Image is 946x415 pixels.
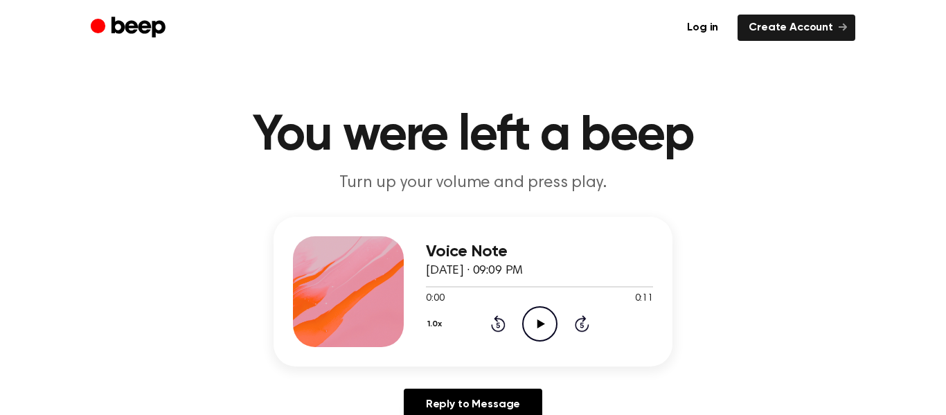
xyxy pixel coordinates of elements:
span: 0:11 [635,292,653,306]
span: [DATE] · 09:09 PM [426,265,523,277]
h3: Voice Note [426,242,653,261]
button: 1.0x [426,312,447,336]
p: Turn up your volume and press play. [207,172,739,195]
h1: You were left a beep [118,111,828,161]
span: 0:00 [426,292,444,306]
a: Beep [91,15,169,42]
a: Create Account [738,15,855,41]
a: Log in [676,15,729,41]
